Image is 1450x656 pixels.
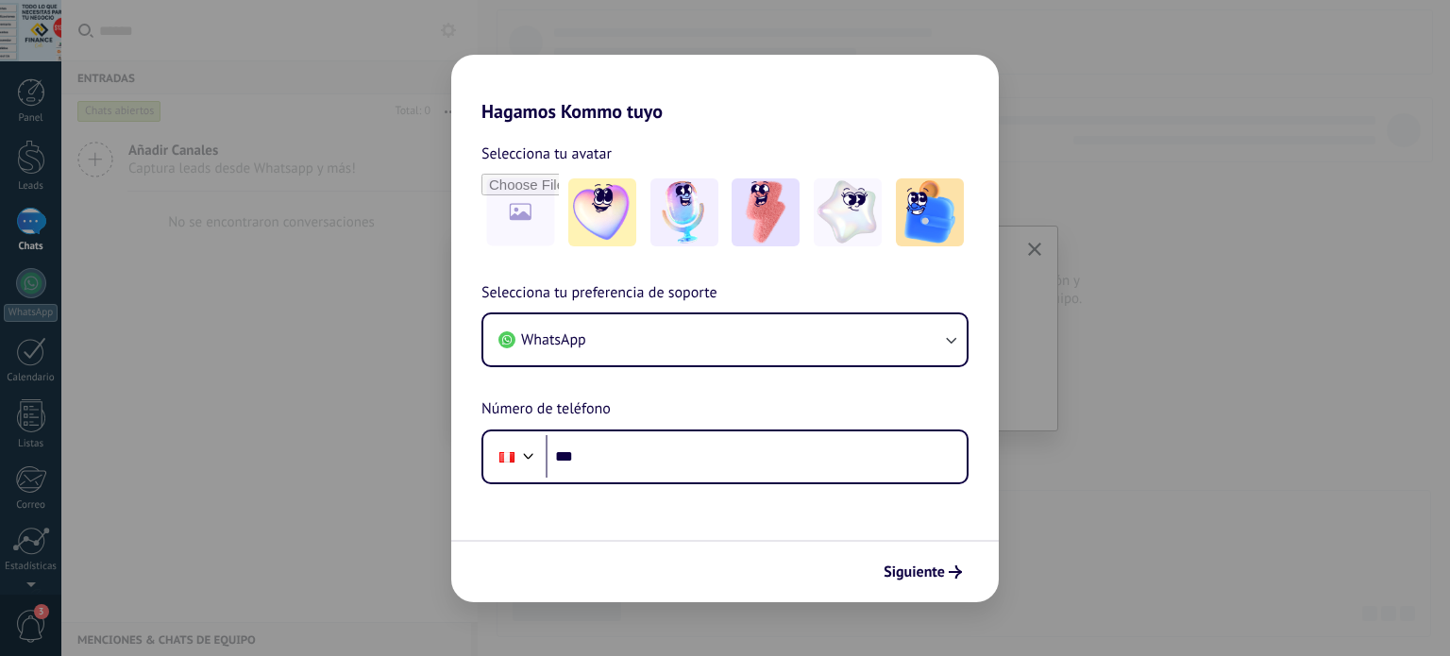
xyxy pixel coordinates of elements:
div: Peru: + 51 [489,437,525,477]
button: WhatsApp [483,314,967,365]
button: Siguiente [875,556,970,588]
span: Selecciona tu avatar [481,142,612,166]
img: -2.jpeg [650,178,718,246]
img: -5.jpeg [896,178,964,246]
span: Número de teléfono [481,397,611,422]
img: -3.jpeg [732,178,800,246]
img: -4.jpeg [814,178,882,246]
span: Siguiente [884,565,945,579]
span: Selecciona tu preferencia de soporte [481,281,717,306]
img: -1.jpeg [568,178,636,246]
h2: Hagamos Kommo tuyo [451,55,999,123]
span: WhatsApp [521,330,586,349]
